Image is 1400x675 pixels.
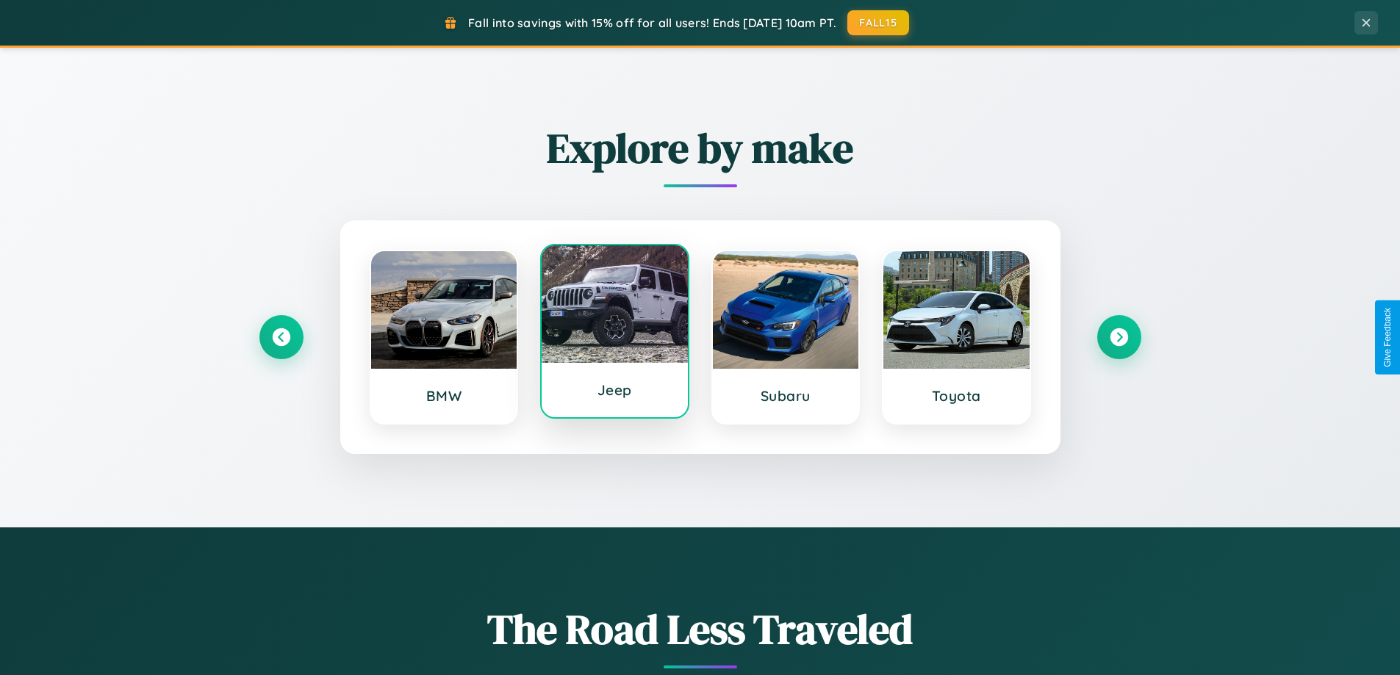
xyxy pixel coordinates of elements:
div: Give Feedback [1382,308,1393,367]
h2: Explore by make [259,120,1141,176]
h3: Subaru [728,387,844,405]
button: FALL15 [847,10,909,35]
h3: BMW [386,387,503,405]
span: Fall into savings with 15% off for all users! Ends [DATE] 10am PT. [468,15,836,30]
h1: The Road Less Traveled [259,601,1141,657]
h3: Toyota [898,387,1015,405]
h3: Jeep [556,381,673,399]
